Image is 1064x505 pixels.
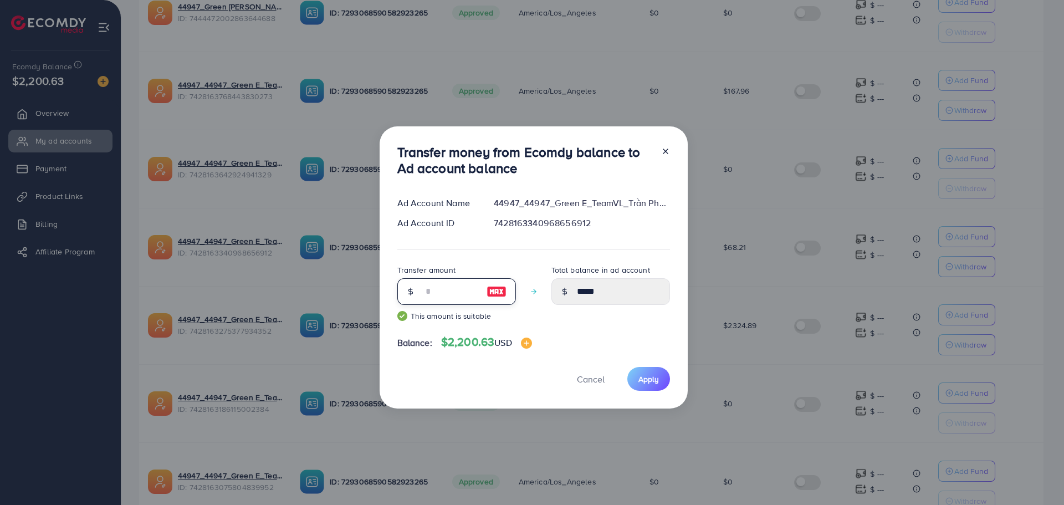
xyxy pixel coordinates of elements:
[397,310,516,322] small: This amount is suitable
[397,144,652,176] h3: Transfer money from Ecomdy balance to Ad account balance
[388,197,485,210] div: Ad Account Name
[388,217,485,229] div: Ad Account ID
[397,264,456,276] label: Transfer amount
[551,264,650,276] label: Total balance in ad account
[485,197,678,210] div: 44947_44947_Green E_TeamVL_Trần Phước Tường Vy_1729504065113
[627,367,670,391] button: Apply
[521,338,532,349] img: image
[494,336,511,349] span: USD
[397,336,432,349] span: Balance:
[638,374,659,385] span: Apply
[485,217,678,229] div: 7428163340968656912
[487,285,507,298] img: image
[1017,455,1056,497] iframe: Chat
[577,373,605,385] span: Cancel
[441,335,532,349] h4: $2,200.63
[563,367,618,391] button: Cancel
[397,311,407,321] img: guide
